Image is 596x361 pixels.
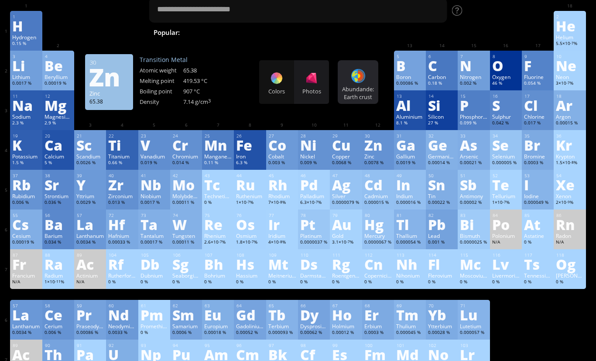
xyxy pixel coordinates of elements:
[556,160,583,167] div: 1.5×10 %
[13,54,40,59] div: 3
[493,213,520,218] div: 84
[503,199,506,204] sup: -7
[13,213,40,218] div: 55
[172,193,200,199] div: Molybdenum
[45,138,72,152] div: Ca
[172,160,200,167] div: 0.014 %
[45,73,72,80] div: Beryllium
[269,133,296,139] div: 27
[365,27,420,38] span: H SO + NaOH
[183,77,227,85] div: 419.53 °C
[247,199,250,204] sup: -7
[268,160,296,167] div: 0.003 %
[428,54,456,59] div: 6
[423,27,461,38] span: Methane
[428,80,456,87] div: 0.18 %
[77,213,104,218] div: 57
[524,138,551,152] div: Br
[45,232,72,239] div: Barium
[556,138,583,152] div: Kr
[204,153,232,160] div: Manganese
[12,34,40,41] div: Hydrogen
[204,199,232,206] div: 0 %
[76,217,104,231] div: La
[556,80,583,87] div: 3×10 %
[332,138,360,152] div: Cu
[13,14,40,20] div: 1
[428,160,456,167] div: 0.00014 %
[332,153,360,160] div: Copper
[332,133,360,139] div: 29
[524,199,551,206] div: 0.000049 %
[428,178,456,192] div: Sn
[460,54,487,59] div: 7
[300,232,328,239] div: Platinum
[566,80,570,85] sup: -7
[396,120,424,127] div: 8.1 %
[460,193,487,199] div: Antimony
[45,160,72,167] div: 5 %
[460,138,487,152] div: As
[460,93,487,99] div: 15
[204,217,232,231] div: Re
[236,217,264,231] div: Os
[12,41,40,48] div: 0.15 %
[89,98,129,105] div: 65.38
[236,173,264,179] div: 44
[524,120,551,127] div: 0.017 %
[493,133,520,139] div: 34
[301,133,328,139] div: 28
[204,232,232,239] div: Rhenium
[492,217,520,231] div: Po
[268,178,296,192] div: Rh
[12,160,40,167] div: 1.5 %
[396,58,424,72] div: B
[365,133,392,139] div: 30
[365,173,392,179] div: 48
[460,73,487,80] div: Nitrogen
[428,73,456,80] div: Carbon
[317,32,319,38] sub: 2
[204,193,232,199] div: Technetium
[205,133,232,139] div: 25
[45,93,72,99] div: 12
[492,73,520,80] div: Oxygen
[77,133,104,139] div: 21
[140,138,168,152] div: V
[12,199,40,206] div: 0.006 %
[524,93,551,99] div: 17
[172,232,200,239] div: Tungsten
[289,32,292,38] sub: 2
[428,193,456,199] div: Tin
[428,98,456,112] div: Si
[108,178,136,192] div: Zr
[268,153,296,160] div: Cobalt
[396,178,424,192] div: In
[45,98,72,112] div: Mg
[140,98,183,106] div: Density
[12,58,40,72] div: Li
[460,160,487,167] div: 0.00021 %
[12,178,40,192] div: Rb
[460,153,487,160] div: Arsenic
[236,160,264,167] div: 6.3 %
[140,87,183,95] div: Boiling point
[13,173,40,179] div: 37
[524,193,551,199] div: Iodine
[524,73,551,80] div: Fluorine
[332,178,360,192] div: Ag
[492,113,520,120] div: Sulphur
[141,173,168,179] div: 41
[556,58,583,72] div: Ne
[364,160,392,167] div: 0.0078 %
[76,193,104,199] div: Yttrium
[108,199,136,206] div: 0.013 %
[556,14,583,20] div: 2
[109,213,136,218] div: 72
[45,133,72,139] div: 20
[364,217,392,231] div: Hg
[364,232,392,239] div: Mercury
[387,32,390,38] sub: 4
[108,160,136,167] div: 0.66 %
[108,232,136,239] div: Hafnium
